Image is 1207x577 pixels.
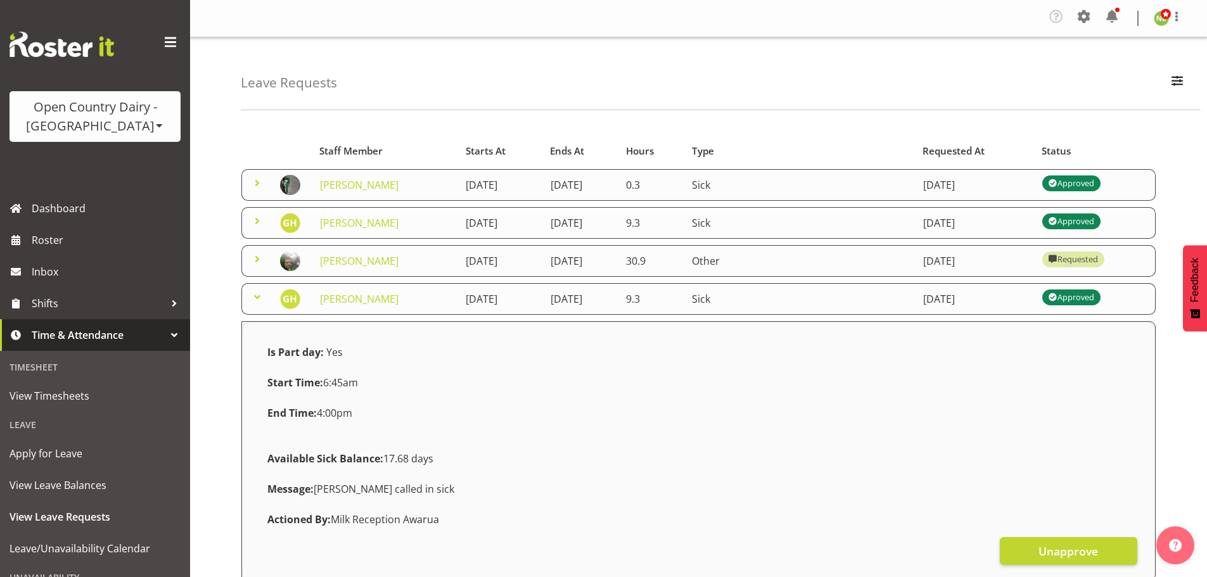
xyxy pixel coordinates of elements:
td: [DATE] [543,207,619,239]
h4: Leave Requests [241,75,337,90]
div: Hours [626,144,677,158]
td: Sick [684,283,915,315]
span: Time & Attendance [32,326,165,345]
span: Unapprove [1038,543,1098,559]
div: Requested [1049,251,1098,267]
span: Inbox [32,262,184,281]
div: Starts At [466,144,536,158]
img: bruce-spencer09840b1d301d09520d7522ab53c27dcf.png [280,175,300,195]
strong: Available Sick Balance: [267,452,383,466]
span: 4:00pm [267,406,352,420]
td: 9.3 [618,207,684,239]
td: Sick [684,207,915,239]
td: [DATE] [916,245,1035,277]
a: [PERSON_NAME] [320,254,399,268]
td: [DATE] [916,207,1035,239]
div: Milk Reception Awarua [260,504,1137,535]
img: nicole-lloyd7454.jpg [1154,11,1169,26]
div: Approved [1049,175,1094,191]
div: Type [692,144,909,158]
span: Leave/Unavailability Calendar [10,539,181,558]
span: Feedback [1189,258,1201,302]
a: Leave/Unavailability Calendar [3,533,187,564]
strong: Start Time: [267,376,323,390]
button: Filter Employees [1164,69,1191,97]
a: View Leave Balances [3,469,187,501]
td: [DATE] [543,169,619,201]
span: 6:45am [267,376,358,390]
button: Feedback - Show survey [1183,245,1207,331]
span: View Leave Requests [10,507,181,526]
a: View Leave Requests [3,501,187,533]
button: Unapprove [1000,537,1137,565]
div: 17.68 days [260,443,1137,474]
td: Sick [684,169,915,201]
a: [PERSON_NAME] [320,178,399,192]
div: [PERSON_NAME] called in sick [260,474,1137,504]
div: Timesheet [3,354,187,380]
strong: End Time: [267,406,317,420]
div: Open Country Dairy - [GEOGRAPHIC_DATA] [22,98,168,136]
img: gavin-hamilton7419.jpg [280,289,300,309]
td: [DATE] [458,169,543,201]
td: [DATE] [916,283,1035,315]
span: Shifts [32,294,165,313]
td: [DATE] [458,283,543,315]
td: [DATE] [543,283,619,315]
span: Roster [32,231,184,250]
a: [PERSON_NAME] [320,216,399,230]
div: Staff Member [319,144,451,158]
a: Apply for Leave [3,438,187,469]
td: Other [684,245,915,277]
div: Leave [3,412,187,438]
div: Approved [1049,213,1094,229]
td: 0.3 [618,169,684,201]
strong: Actioned By: [267,512,331,526]
img: gavin-hamilton7419.jpg [280,213,300,233]
img: Rosterit website logo [10,32,114,57]
strong: Is Part day: [267,345,324,359]
span: Apply for Leave [10,444,181,463]
td: [DATE] [458,245,543,277]
img: stacy-macaskilldb46b92e6c02b04e1963fa17893bc948.png [280,251,300,271]
span: Yes [326,345,343,359]
a: View Timesheets [3,380,187,412]
span: View Timesheets [10,386,181,405]
div: Status [1042,144,1148,158]
div: Approved [1049,289,1094,305]
td: [DATE] [458,207,543,239]
span: Dashboard [32,199,184,218]
td: 9.3 [618,283,684,315]
img: help-xxl-2.png [1169,539,1182,552]
td: 30.9 [618,245,684,277]
a: [PERSON_NAME] [320,292,399,306]
td: [DATE] [543,245,619,277]
strong: Message: [267,482,314,496]
div: Requested At [923,144,1027,158]
div: Ends At [550,144,611,158]
span: View Leave Balances [10,476,181,495]
td: [DATE] [916,169,1035,201]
